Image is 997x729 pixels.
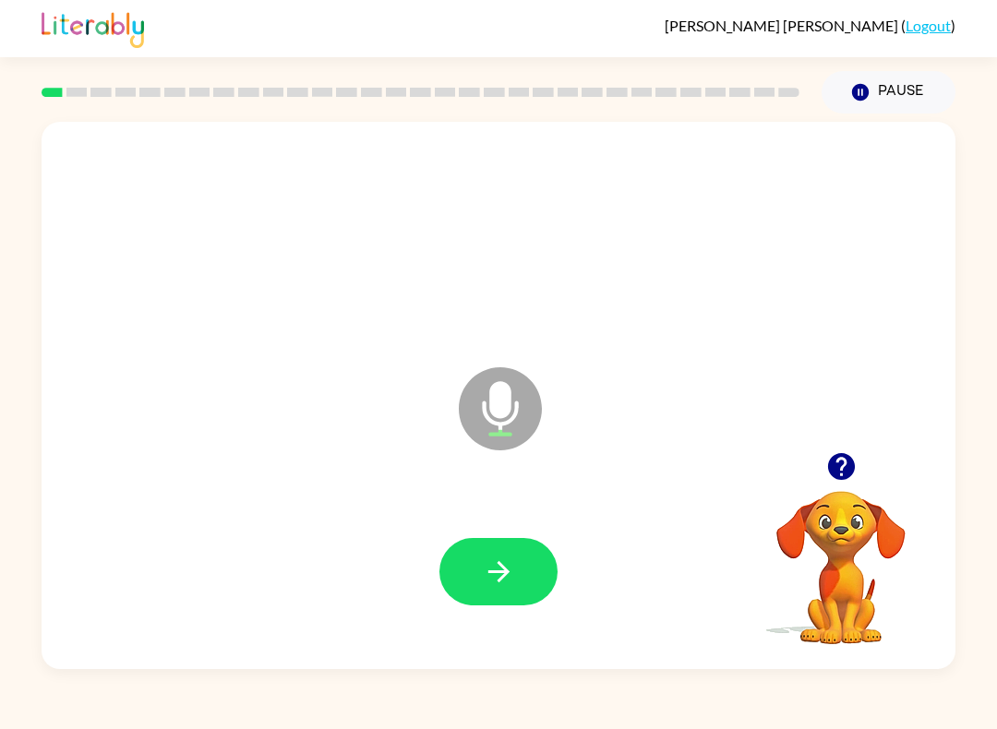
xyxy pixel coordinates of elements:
div: ( ) [665,17,955,34]
a: Logout [906,17,951,34]
button: Pause [822,71,955,114]
video: Your browser must support playing .mp4 files to use Literably. Please try using another browser. [749,462,933,647]
span: [PERSON_NAME] [PERSON_NAME] [665,17,901,34]
img: Literably [42,7,144,48]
